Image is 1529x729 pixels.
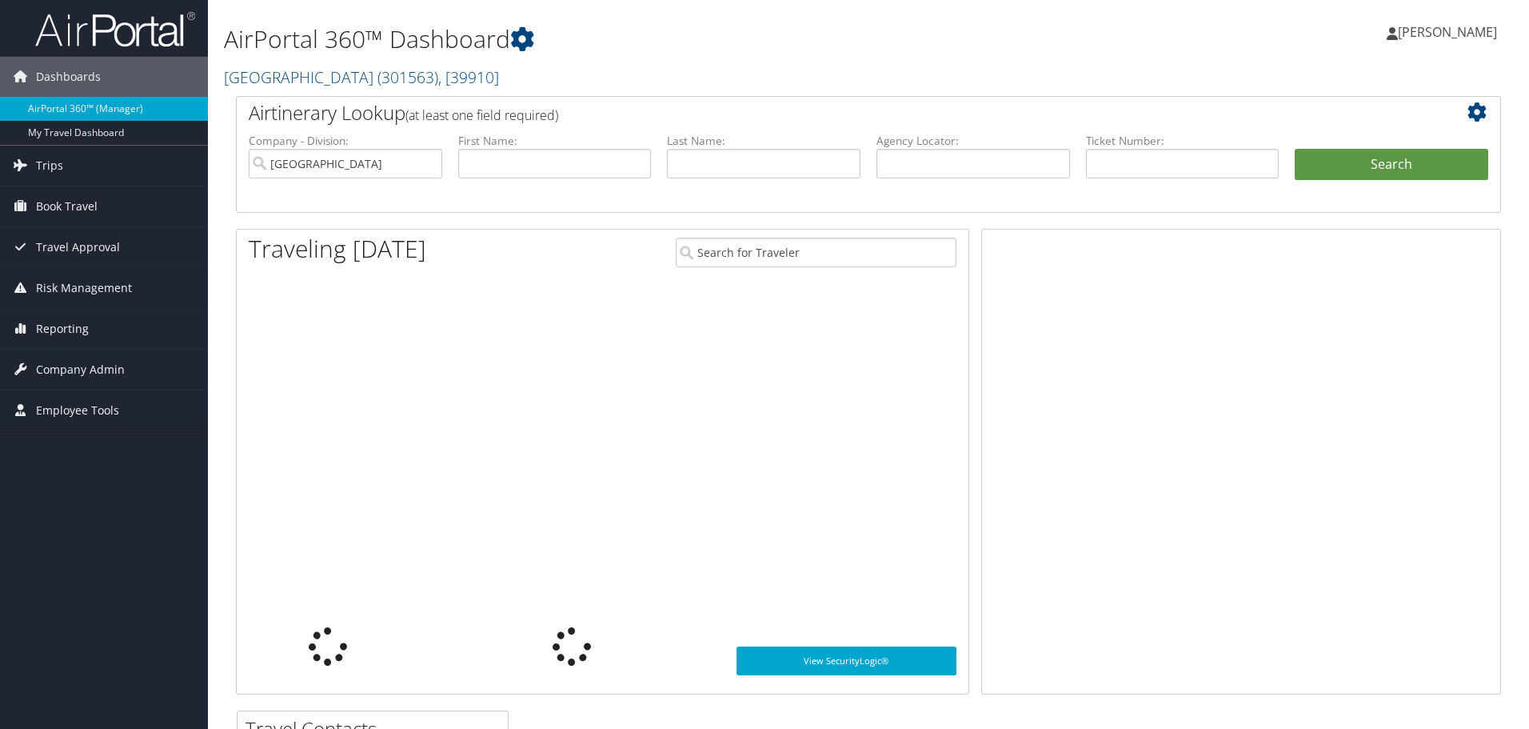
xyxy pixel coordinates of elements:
[36,309,89,349] span: Reporting
[224,22,1084,56] h1: AirPortal 360™ Dashboard
[1398,23,1497,41] span: [PERSON_NAME]
[1086,133,1279,149] label: Ticket Number:
[35,10,195,48] img: airportal-logo.png
[377,66,438,88] span: ( 301563 )
[249,133,442,149] label: Company - Division:
[1295,149,1488,181] button: Search
[36,186,98,226] span: Book Travel
[249,232,426,266] h1: Traveling [DATE]
[458,133,652,149] label: First Name:
[737,647,956,675] a: View SecurityLogic®
[36,268,132,308] span: Risk Management
[405,106,558,124] span: (at least one field required)
[36,391,119,431] span: Employee Tools
[36,57,101,97] span: Dashboards
[249,99,1383,126] h2: Airtinerary Lookup
[36,146,63,186] span: Trips
[1387,8,1513,56] a: [PERSON_NAME]
[36,350,125,390] span: Company Admin
[667,133,860,149] label: Last Name:
[438,66,499,88] span: , [ 39910 ]
[676,238,956,267] input: Search for Traveler
[36,227,120,267] span: Travel Approval
[224,66,499,88] a: [GEOGRAPHIC_DATA]
[876,133,1070,149] label: Agency Locator:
